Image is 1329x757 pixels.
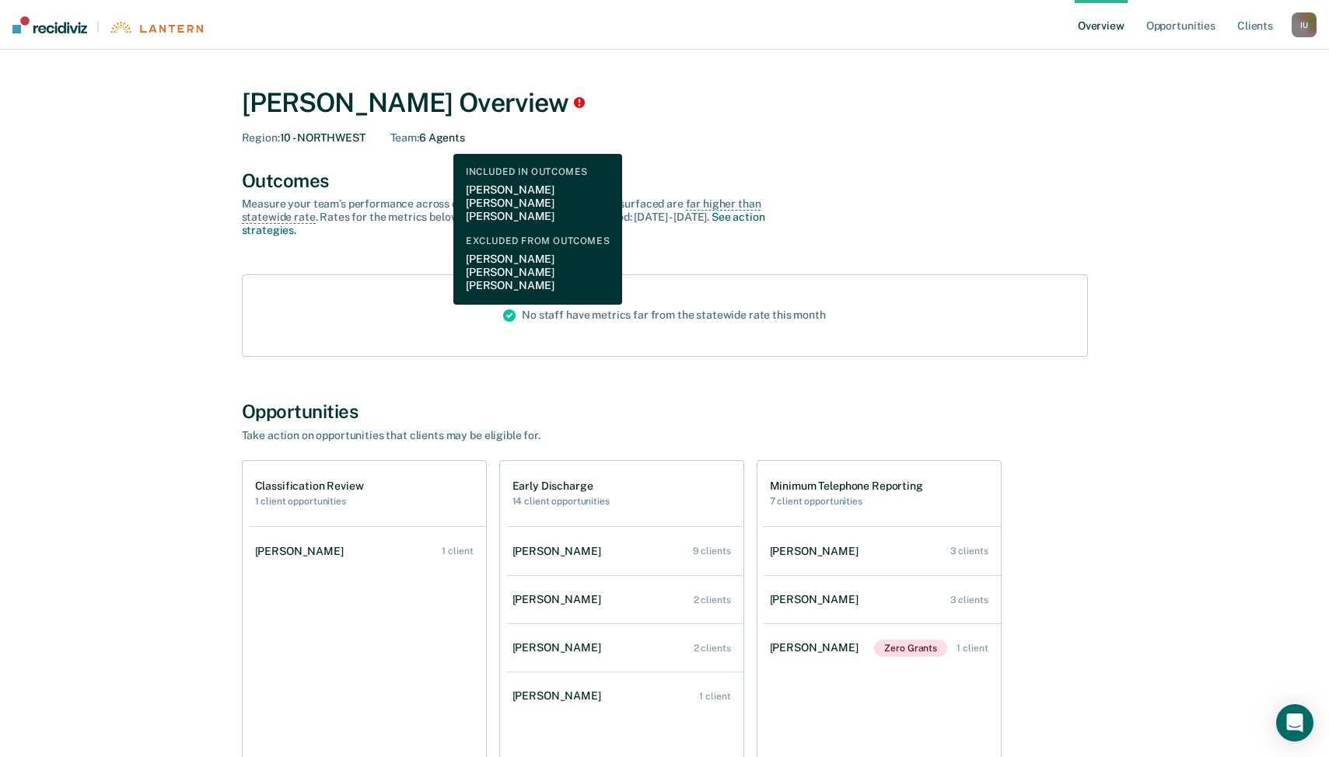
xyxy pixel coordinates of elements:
[694,643,731,654] div: 2 clients
[512,496,610,507] h2: 14 client opportunities
[87,20,109,33] span: |
[512,480,610,493] h1: Early Discharge
[950,546,988,556] div: 3 clients
[693,546,731,556] div: 9 clients
[512,689,607,703] div: [PERSON_NAME]
[1292,12,1317,37] div: I U
[874,640,947,657] span: Zero Grants
[242,131,365,145] div: 10 - NORTHWEST
[242,87,1088,119] div: [PERSON_NAME] Overview
[1292,12,1317,37] button: IU
[764,529,1001,574] a: [PERSON_NAME] 3 clients
[770,496,923,507] h2: 7 client opportunities
[506,626,743,670] a: [PERSON_NAME] 2 clients
[770,545,865,558] div: [PERSON_NAME]
[764,624,1001,672] a: [PERSON_NAME]Zero Grants 1 client
[242,131,280,144] span: Region :
[491,275,838,356] div: No staff have metrics far from the statewide rate this month
[255,545,350,558] div: [PERSON_NAME]
[242,400,1088,423] div: Opportunities
[512,641,607,654] div: [PERSON_NAME]
[512,593,607,606] div: [PERSON_NAME]
[572,96,586,110] div: Tooltip anchor
[242,197,761,224] span: far higher than statewide rate
[506,529,743,574] a: [PERSON_NAME] 9 clients
[242,197,786,236] div: Measure your team’s performance across other agent s in the state. Agent s surfaced are . Rates f...
[390,131,465,145] div: 6 Agents
[950,595,988,605] div: 3 clients
[764,577,1001,622] a: [PERSON_NAME] 3 clients
[770,480,923,493] h1: Minimum Telephone Reporting
[506,577,743,622] a: [PERSON_NAME] 2 clients
[442,546,473,556] div: 1 client
[242,429,786,442] div: Take action on opportunities that clients may be eligible for.
[957,643,988,654] div: 1 client
[12,16,87,33] img: Recidiviz
[242,211,765,236] a: See action strategies.
[249,529,486,574] a: [PERSON_NAME] 1 client
[242,169,1088,192] div: Outcomes
[699,691,730,702] div: 1 client
[109,22,203,33] img: Lantern
[12,16,203,33] a: |
[255,480,364,493] h1: Classification Review
[770,641,865,654] div: [PERSON_NAME]
[506,674,743,718] a: [PERSON_NAME] 1 client
[770,593,865,606] div: [PERSON_NAME]
[255,496,364,507] h2: 1 client opportunities
[390,131,419,144] span: Team :
[512,545,607,558] div: [PERSON_NAME]
[694,595,731,605] div: 2 clients
[1276,704,1313,741] div: Open Intercom Messenger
